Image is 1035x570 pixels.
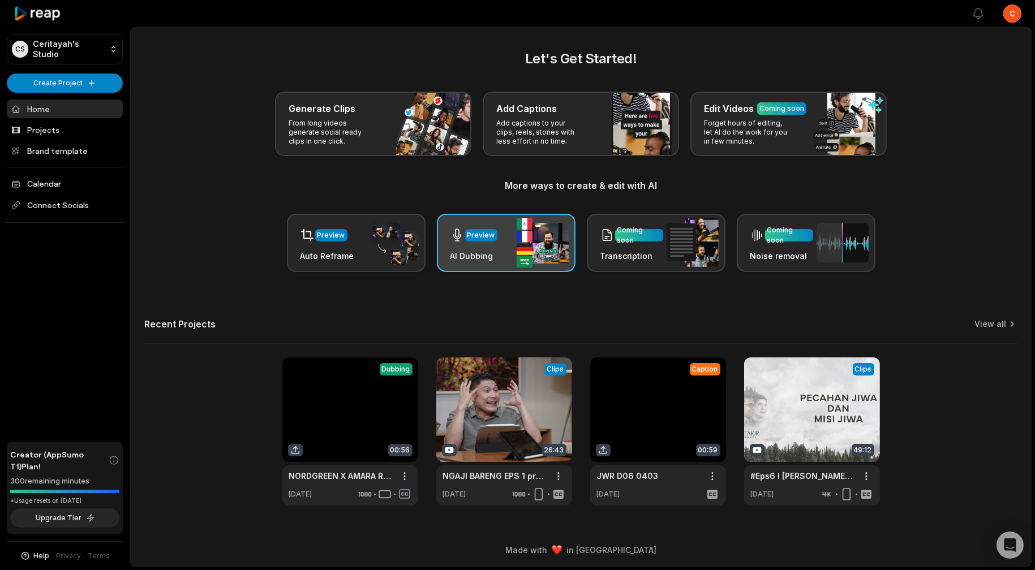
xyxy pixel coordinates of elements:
[7,120,123,139] a: Projects
[997,532,1024,559] div: Open Intercom Messenger
[974,318,1006,330] a: View all
[10,448,109,472] span: Creator (AppSumo T1) Plan!
[10,508,119,528] button: Upgrade Tier
[751,470,855,482] a: #Eps6 l [PERSON_NAME] [PERSON_NAME] Sejati Tidak Akan Melahirkan Pecahan Jiwa
[88,551,110,561] a: Terms
[767,225,811,245] div: Coming soon
[33,39,105,59] p: Ceritayah's Studio
[450,250,497,262] h3: AI Dubbing
[7,100,123,118] a: Home
[704,102,754,115] h3: Edit Videos
[597,470,659,482] a: JWR D06 0403
[496,119,584,146] p: Add captions to your clips, reels, stories with less effort in no time.
[12,41,28,58] div: CS
[289,119,376,146] p: From long videos generate social ready clips in one click.
[496,102,557,115] h3: Add Captions
[600,250,663,262] h3: Transcription
[7,141,123,160] a: Brand template
[144,179,1017,192] h3: More ways to create & edit with AI
[467,230,495,240] div: Preview
[704,119,792,146] p: Forget hours of editing, let AI do the work for you in few minutes.
[317,230,345,240] div: Preview
[443,470,547,482] a: NGAJI BARENG EPS 1 preview
[367,221,419,265] img: auto_reframe.png
[10,496,119,505] div: *Usage resets on [DATE]
[750,250,813,262] h3: Noise removal
[300,250,354,262] h3: Auto Reframe
[289,470,393,482] a: NORDGREEN X AMARA REV2
[759,103,804,114] div: Coming soon
[10,476,119,487] div: 300 remaining minutes
[289,102,355,115] h3: Generate Clips
[34,551,50,561] span: Help
[144,49,1017,69] h2: Let's Get Started!
[517,218,569,267] img: ai_dubbing.png
[144,318,216,330] h2: Recent Projects
[7,195,123,215] span: Connect Socials
[817,223,869,262] img: noise_removal.png
[141,544,1021,556] div: Made with in [GEOGRAPHIC_DATA]
[20,551,50,561] button: Help
[667,218,719,267] img: transcription.png
[617,225,661,245] div: Coming soon
[552,545,562,555] img: heart emoji
[7,174,123,193] a: Calendar
[7,74,123,93] button: Create Project
[57,551,81,561] a: Privacy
